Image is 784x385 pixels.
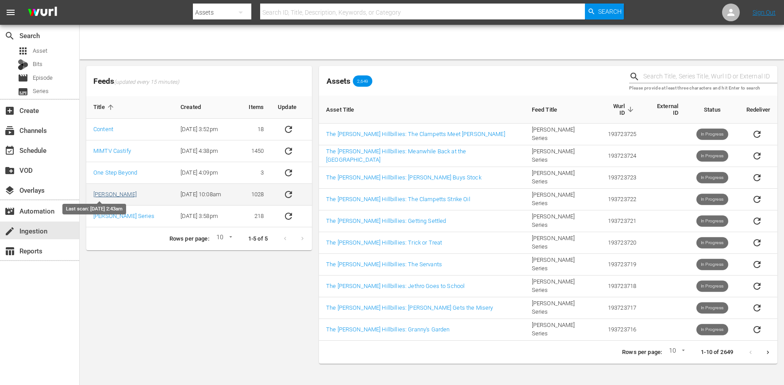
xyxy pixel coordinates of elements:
span: Bits [33,60,42,69]
td: [PERSON_NAME] Series [525,167,600,189]
th: Redeliver [739,96,777,124]
span: In Progress [696,196,728,203]
table: sticky table [86,96,312,227]
th: Update [271,96,312,119]
td: 3 [237,162,271,184]
td: 193723720 [599,232,643,254]
a: The [PERSON_NAME] Hillbillies: [PERSON_NAME] Buys Stock [326,174,481,181]
span: Asset Title [326,105,366,113]
td: [DATE] 3:58pm [173,206,237,227]
a: Sign Out [753,9,776,16]
span: In Progress [696,131,728,138]
td: 193723722 [599,189,643,210]
span: Wurl ID [606,103,636,116]
td: 193723724 [599,145,643,167]
button: Next page [759,344,776,361]
td: 193723725 [599,124,643,145]
a: The [PERSON_NAME] Hillbillies: The Clampetts Strike Oil [326,196,470,202]
td: [PERSON_NAME] Series [525,254,600,276]
td: [PERSON_NAME] Series [525,297,600,319]
span: In Progress [696,283,728,290]
img: ans4CAIJ8jUAAAAAAAAAAAAAAAAAAAAAAAAgQb4GAAAAAAAAAAAAAAAAAAAAAAAAJMjXAAAAAAAAAAAAAAAAAAAAAAAAgAT5G... [21,2,64,23]
td: [PERSON_NAME] Series [525,319,600,341]
span: Feeds [86,74,312,89]
span: Overlays [4,185,15,196]
td: [PERSON_NAME] Series [525,210,600,232]
td: 1450 [237,140,271,162]
a: The [PERSON_NAME] Hillbillies: The Clampetts Meet [PERSON_NAME] [326,131,505,137]
span: In Progress [696,218,728,225]
span: Automation [4,206,15,217]
input: Search Title, Series Title, Wurl ID or External ID [643,70,777,83]
td: [PERSON_NAME] Series [525,232,600,254]
a: [PERSON_NAME] [93,191,137,198]
th: Feed Title [525,96,600,124]
a: The [PERSON_NAME] Hillbillies: Getting Settled [326,218,446,224]
span: Assets [327,77,350,86]
td: 18 [237,119,271,140]
a: Content [93,126,113,132]
p: Rows per page: [169,235,209,243]
th: Status [685,96,739,124]
div: 10 [213,232,234,245]
td: [DATE] 4:38pm [173,140,237,162]
span: In Progress [696,175,728,181]
span: In Progress [696,153,728,159]
td: 193723717 [599,297,643,319]
span: Create [4,105,15,116]
span: Series [33,87,49,96]
span: Asset [18,46,28,56]
a: The [PERSON_NAME] Hillbillies: The Servants [326,261,442,268]
div: 10 [665,346,687,359]
span: Search [4,31,15,41]
td: 193723716 [599,319,643,341]
td: 193723721 [599,210,643,232]
span: 2,649 [353,78,373,84]
span: Asset [33,47,47,55]
span: Episode [33,74,53,82]
td: [PERSON_NAME] Series [525,124,600,145]
span: Series [18,86,28,97]
span: In Progress [696,327,728,333]
button: Search [585,4,624,19]
table: sticky table [319,96,777,341]
td: 1028 [237,184,271,206]
span: In Progress [696,305,728,311]
span: Search [598,4,622,19]
a: The [PERSON_NAME] Hillbillies: Meanwhile Back at the [GEOGRAPHIC_DATA] [326,148,466,163]
p: Rows per page: [622,348,662,357]
p: Please provide at least three characters and hit Enter to search [629,85,777,92]
span: (updated every 15 minutes) [114,79,179,86]
th: External ID [643,96,685,124]
span: menu [5,7,16,18]
span: Episode [18,73,28,83]
td: [DATE] 3:52pm [173,119,237,140]
a: MIMTV Castify [93,148,131,154]
span: In Progress [696,240,728,246]
td: 193723723 [599,167,643,189]
a: One Step Beyond [93,169,137,176]
th: Items [237,96,271,119]
span: VOD [4,165,15,176]
a: The [PERSON_NAME] Hillbillies: [PERSON_NAME] Gets the Misery [326,304,493,311]
td: [PERSON_NAME] Series [525,189,600,210]
a: The [PERSON_NAME] Hillbillies: Trick or Treat [326,239,442,246]
td: [PERSON_NAME] Series [525,276,600,297]
a: The [PERSON_NAME] Hillbillies: Jethro Goes to School [326,283,465,289]
span: In Progress [696,261,728,268]
span: Schedule [4,145,15,156]
div: Bits [18,59,28,70]
span: Ingestion [4,226,15,237]
td: [PERSON_NAME] Series [525,145,600,167]
td: 218 [237,206,271,227]
a: [PERSON_NAME] Series [93,213,154,219]
a: The [PERSON_NAME] Hillbillies: Granny's Garden [326,326,450,333]
span: Created [181,103,212,111]
p: 1-10 of 2649 [701,348,733,357]
td: 193723719 [599,254,643,276]
td: [DATE] 4:09pm [173,162,237,184]
span: Reports [4,246,15,257]
span: Title [93,103,116,111]
td: [DATE] 10:08am [173,184,237,206]
p: 1-5 of 5 [248,235,268,243]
